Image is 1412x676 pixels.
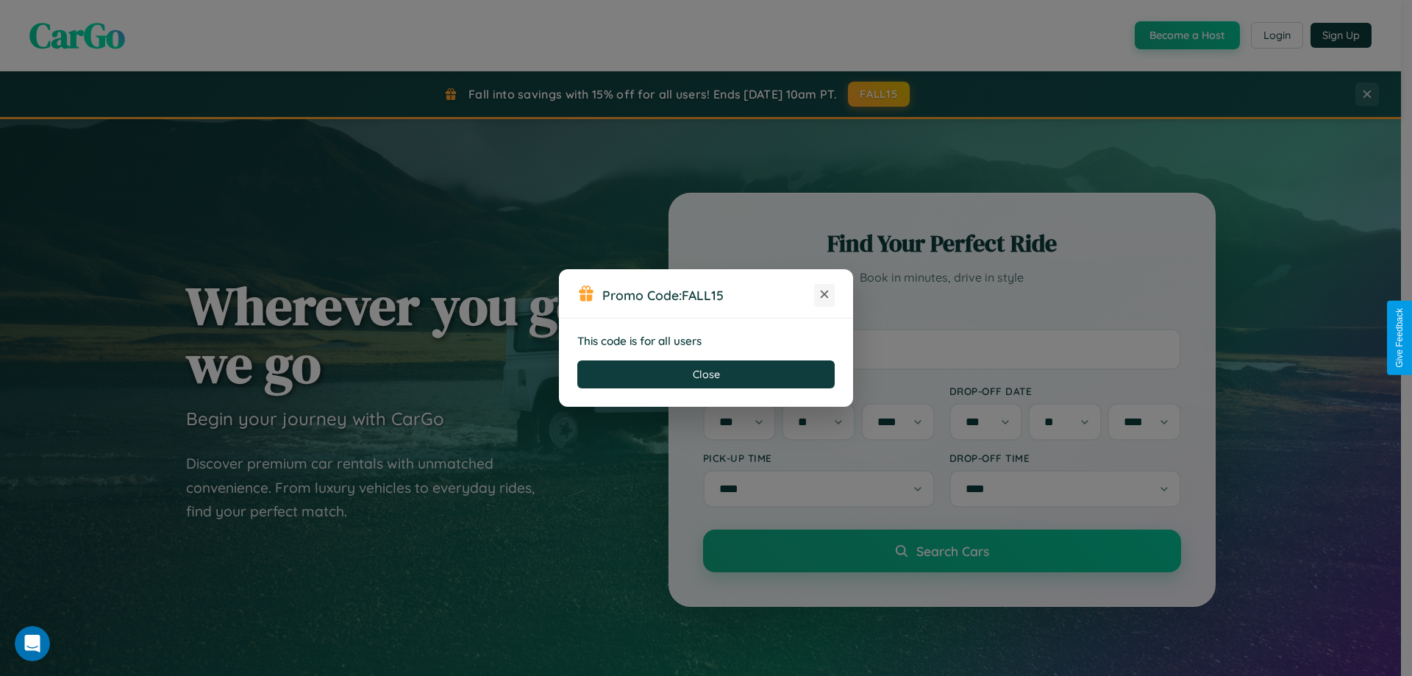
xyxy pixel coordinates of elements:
iframe: Intercom live chat [15,626,50,661]
div: Give Feedback [1394,308,1405,368]
strong: This code is for all users [577,334,702,348]
h3: Promo Code: [602,287,814,303]
button: Close [577,360,835,388]
b: FALL15 [682,287,724,303]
